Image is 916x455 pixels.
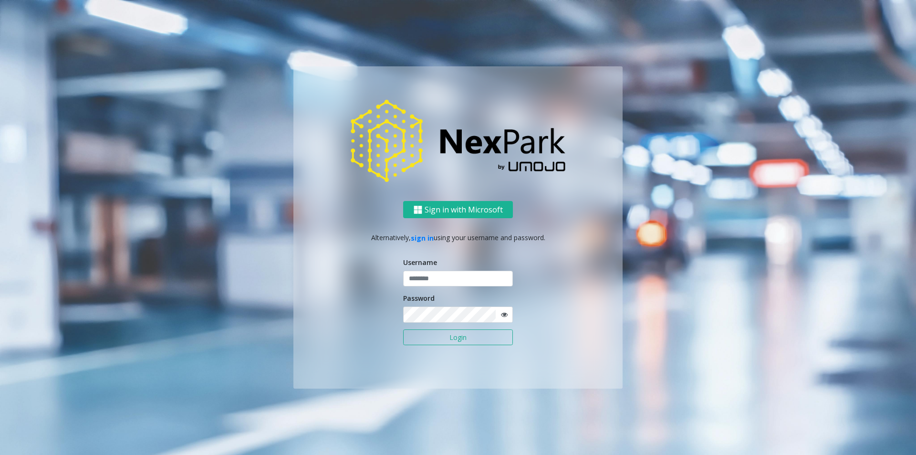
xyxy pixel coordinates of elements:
[403,201,513,219] button: Sign in with Microsoft
[403,257,437,267] label: Username
[411,233,434,243] a: sign in
[403,329,513,346] button: Login
[403,293,435,303] label: Password
[303,233,613,243] p: Alternatively, using your username and password.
